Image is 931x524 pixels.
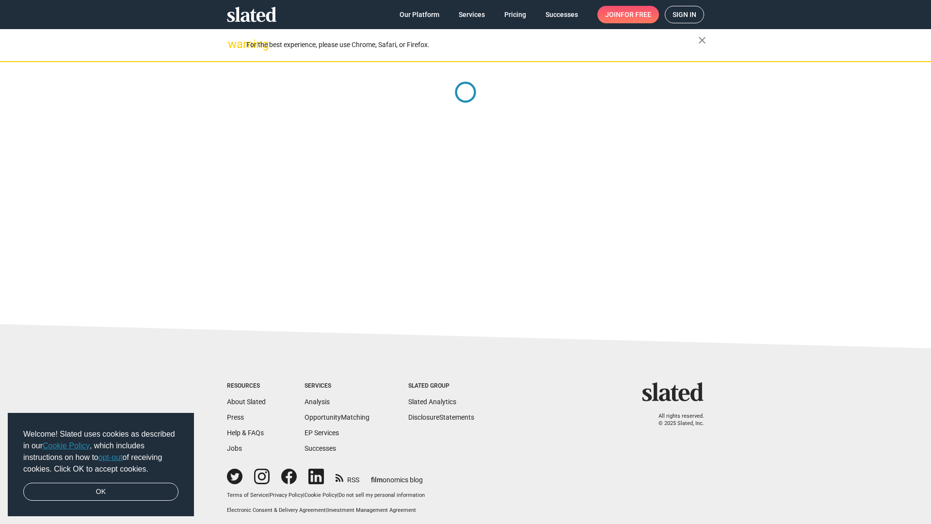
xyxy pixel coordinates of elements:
[408,398,456,406] a: Slated Analytics
[43,442,90,450] a: Cookie Policy
[400,6,439,23] span: Our Platform
[227,507,326,513] a: Electronic Consent & Delivery Agreement
[673,6,696,23] span: Sign in
[371,468,423,485] a: filmonomics blog
[327,507,416,513] a: Investment Management Agreement
[23,428,178,475] span: Welcome! Slated uses cookies as described in our , which includes instructions on how to of recei...
[665,6,704,23] a: Sign in
[597,6,659,23] a: Joinfor free
[305,398,330,406] a: Analysis
[337,492,338,498] span: |
[305,382,369,390] div: Services
[305,492,337,498] a: Cookie Policy
[246,38,698,51] div: For the best experience, please use Chrome, Safari, or Firefox.
[696,34,708,46] mat-icon: close
[227,444,242,452] a: Jobs
[303,492,305,498] span: |
[408,413,474,421] a: DisclosureStatements
[268,492,270,498] span: |
[227,398,266,406] a: About Slated
[451,6,493,23] a: Services
[392,6,447,23] a: Our Platform
[326,507,327,513] span: |
[336,470,359,485] a: RSS
[621,6,651,23] span: for free
[546,6,578,23] span: Successes
[98,453,123,461] a: opt-out
[408,382,474,390] div: Slated Group
[227,382,266,390] div: Resources
[270,492,303,498] a: Privacy Policy
[23,483,178,501] a: dismiss cookie message
[497,6,534,23] a: Pricing
[305,413,369,421] a: OpportunityMatching
[538,6,586,23] a: Successes
[227,492,268,498] a: Terms of Service
[227,413,244,421] a: Press
[338,492,425,499] button: Do not sell my personal information
[459,6,485,23] span: Services
[605,6,651,23] span: Join
[504,6,526,23] span: Pricing
[305,444,336,452] a: Successes
[305,429,339,437] a: EP Services
[227,429,264,437] a: Help & FAQs
[228,38,240,50] mat-icon: warning
[371,476,383,484] span: film
[8,413,194,517] div: cookieconsent
[648,413,704,427] p: All rights reserved. © 2025 Slated, Inc.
